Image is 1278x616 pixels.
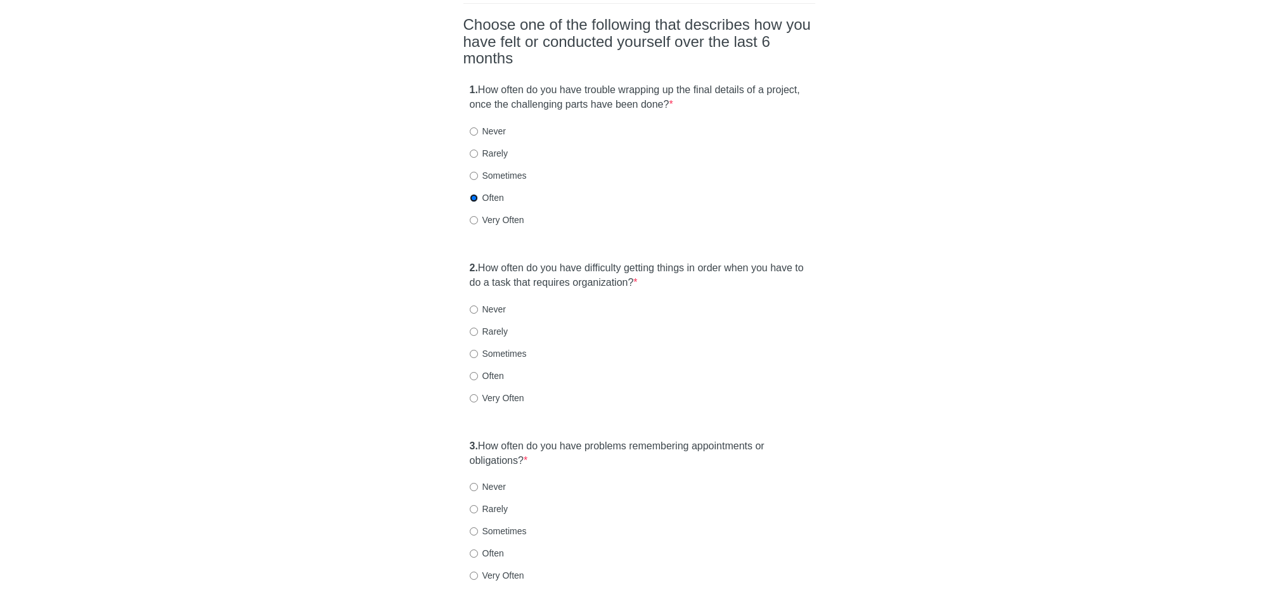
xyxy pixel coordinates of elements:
[470,194,478,202] input: Often
[470,483,478,491] input: Never
[470,372,478,380] input: Often
[470,394,478,402] input: Very Often
[470,369,504,382] label: Often
[470,347,527,360] label: Sometimes
[470,505,478,513] input: Rarely
[470,440,478,451] strong: 3.
[470,262,478,273] strong: 2.
[470,325,508,338] label: Rarely
[470,549,478,558] input: Often
[470,350,478,358] input: Sometimes
[470,127,478,136] input: Never
[470,303,506,316] label: Never
[470,261,809,290] label: How often do you have difficulty getting things in order when you have to do a task that requires...
[470,83,809,112] label: How often do you have trouble wrapping up the final details of a project, once the challenging pa...
[470,305,478,314] input: Never
[470,480,506,493] label: Never
[470,328,478,336] input: Rarely
[470,572,478,580] input: Very Often
[470,125,506,138] label: Never
[470,214,524,226] label: Very Often
[470,169,527,182] label: Sometimes
[470,525,527,537] label: Sometimes
[470,216,478,224] input: Very Often
[470,569,524,582] label: Very Often
[470,527,478,536] input: Sometimes
[470,150,478,158] input: Rarely
[470,392,524,404] label: Very Often
[470,147,508,160] label: Rarely
[470,547,504,560] label: Often
[463,16,815,67] h2: Choose one of the following that describes how you have felt or conducted yourself over the last ...
[470,191,504,204] label: Often
[470,84,478,95] strong: 1.
[470,503,508,515] label: Rarely
[470,172,478,180] input: Sometimes
[470,439,809,468] label: How often do you have problems remembering appointments or obligations?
